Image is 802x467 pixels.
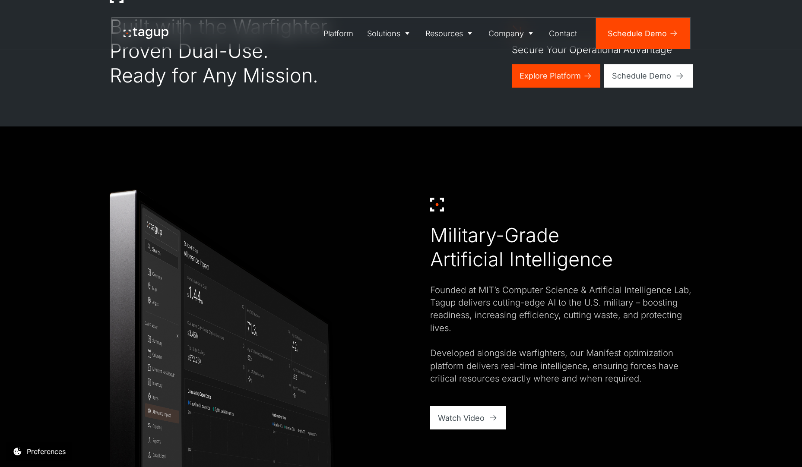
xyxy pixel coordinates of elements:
p: Secure Your Operational Advantage [512,43,672,57]
a: Schedule Demo [596,18,690,49]
div: Schedule Demo [608,28,667,39]
div: Schedule Demo [612,70,671,82]
div: Company [488,28,524,39]
a: Solutions [360,18,419,49]
div: Platform [323,28,353,39]
div: Preferences [27,446,66,457]
div: Founded at MIT’s Computer Science & Artificial Intelligence Lab, Tagup delivers cutting-edge AI t... [430,284,693,385]
div: Resources [425,28,463,39]
div: Built with the Warfighter. Proven Dual-Use. Ready for Any Mission. [110,15,332,88]
a: Company [482,18,542,49]
a: Platform [317,18,361,49]
div: Contact [549,28,577,39]
div: Watch Video [438,412,485,424]
a: Explore Platform [512,64,600,88]
a: Contact [542,18,584,49]
div: Explore Platform [520,70,581,82]
div: Solutions [367,28,400,39]
div: Military-Grade Artificial Intelligence [430,223,613,272]
a: Schedule Demo [604,64,693,88]
a: Resources [419,18,482,49]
